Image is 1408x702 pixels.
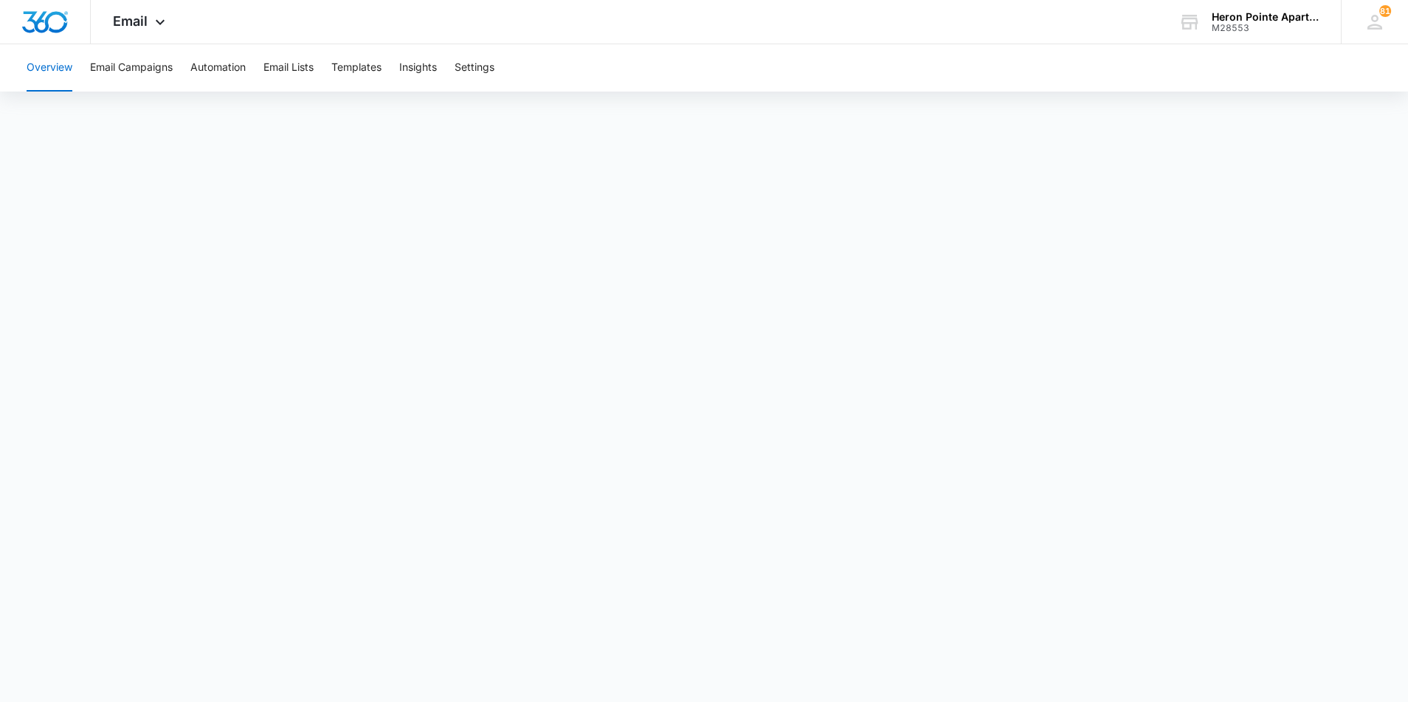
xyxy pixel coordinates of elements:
[1379,5,1391,17] span: 81
[455,44,494,92] button: Settings
[263,44,314,92] button: Email Lists
[90,44,173,92] button: Email Campaigns
[27,44,72,92] button: Overview
[1212,23,1319,33] div: account id
[1212,11,1319,23] div: account name
[1379,5,1391,17] div: notifications count
[331,44,382,92] button: Templates
[190,44,246,92] button: Automation
[113,13,148,29] span: Email
[399,44,437,92] button: Insights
